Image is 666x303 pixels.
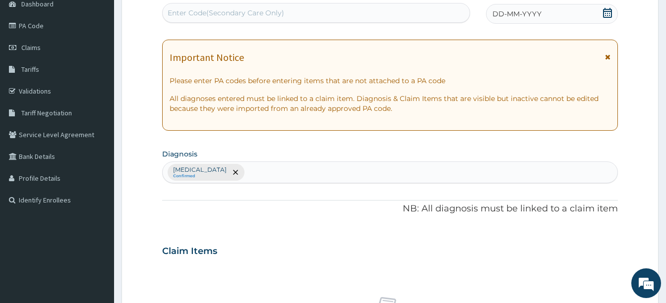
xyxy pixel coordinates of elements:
[492,9,542,19] span: DD-MM-YYYY
[168,8,284,18] div: Enter Code(Secondary Care Only)
[170,76,610,86] p: Please enter PA codes before entering items that are not attached to a PA code
[21,43,41,52] span: Claims
[21,108,72,117] span: Tariff Negotiation
[162,149,197,159] label: Diagnosis
[170,94,610,113] p: All diagnoses entered must be linked to a claim item. Diagnosis & Claim Items that are visible bu...
[58,89,137,189] span: We're online!
[52,55,167,68] div: Chat with us now
[170,52,244,63] h1: Important Notice
[162,246,217,257] h3: Claim Items
[21,65,39,74] span: Tariffs
[162,202,618,215] p: NB: All diagnosis must be linked to a claim item
[163,5,186,29] div: Minimize live chat window
[5,200,189,234] textarea: Type your message and hit 'Enter'
[18,50,40,74] img: d_794563401_company_1708531726252_794563401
